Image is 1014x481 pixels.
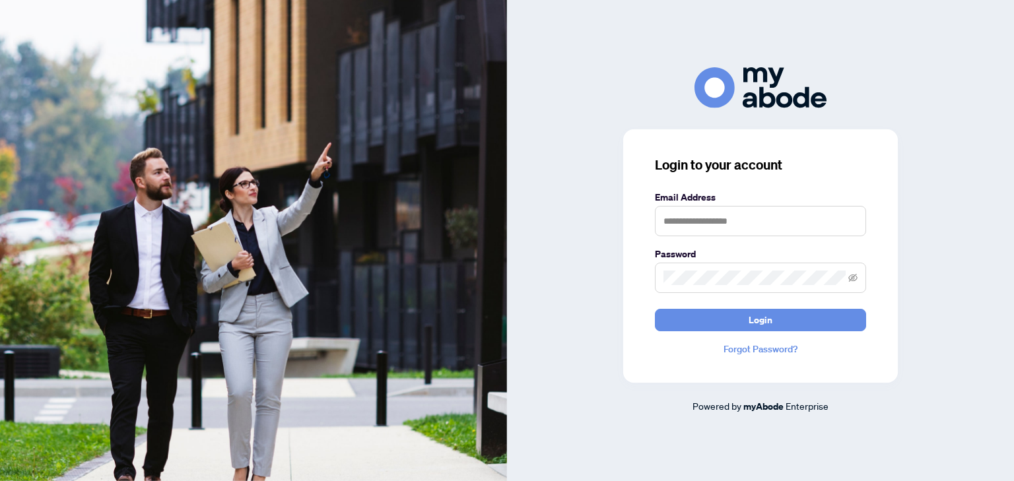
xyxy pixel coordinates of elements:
button: Login [655,309,866,331]
h3: Login to your account [655,156,866,174]
a: Forgot Password? [655,342,866,356]
img: ma-logo [694,67,827,108]
span: Enterprise [786,400,828,412]
span: Login [749,309,772,331]
span: Powered by [693,400,741,412]
label: Password [655,247,866,261]
label: Email Address [655,190,866,205]
span: eye-invisible [848,273,858,282]
a: myAbode [743,399,784,414]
